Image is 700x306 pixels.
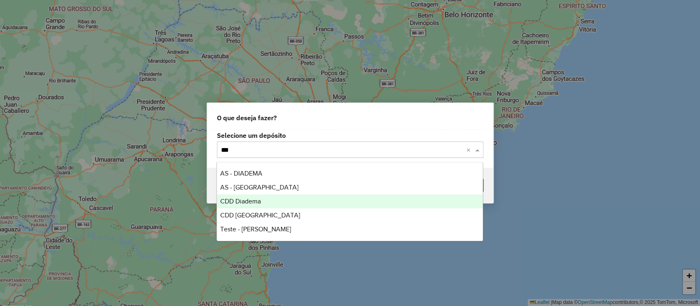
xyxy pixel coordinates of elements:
[220,184,299,191] span: AS - [GEOGRAPHIC_DATA]
[220,198,261,205] span: CDD Diadema
[466,145,473,155] span: Clear all
[220,170,262,177] span: AS - DIADEMA
[217,162,483,241] ng-dropdown-panel: Options list
[217,130,483,140] label: Selecione um depósito
[220,226,291,233] span: Teste - [PERSON_NAME]
[217,113,277,123] span: O que deseja fazer?
[220,212,300,219] span: CDD [GEOGRAPHIC_DATA]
